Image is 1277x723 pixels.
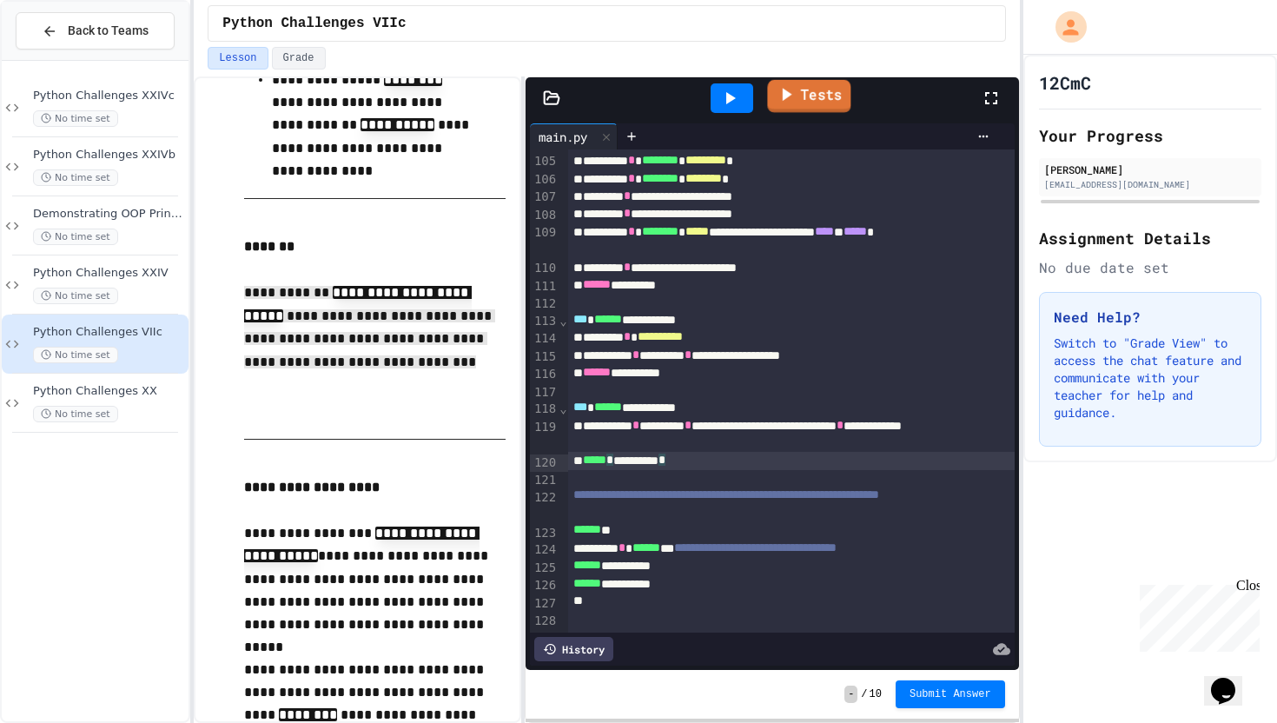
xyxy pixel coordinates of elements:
h3: Need Help? [1054,307,1247,328]
div: 114 [530,330,559,348]
span: No time set [33,110,118,127]
div: No due date set [1039,257,1261,278]
div: 121 [530,472,559,489]
span: Python Challenges XXIVb [33,148,185,163]
div: [EMAIL_ADDRESS][DOMAIN_NAME] [1044,178,1256,191]
button: Lesson [208,47,268,70]
div: [PERSON_NAME] [1044,162,1256,177]
span: Back to Teams [68,22,149,40]
span: / [861,687,867,701]
span: - [844,686,857,703]
div: 128 [530,613,559,630]
div: 127 [530,595,559,613]
div: 124 [530,541,559,559]
div: main.py [530,128,596,146]
span: No time set [33,288,118,304]
iframe: chat widget [1204,653,1260,706]
span: Fold line [559,314,567,328]
span: No time set [33,406,118,422]
div: 118 [530,401,559,418]
span: Python Challenges XX [33,384,185,399]
h2: Assignment Details [1039,226,1261,250]
span: No time set [33,347,118,363]
div: 126 [530,577,559,594]
h1: 12CmC [1039,70,1091,95]
div: Chat with us now!Close [7,7,120,110]
div: My Account [1037,7,1091,47]
div: 109 [530,224,559,260]
div: 105 [530,153,559,170]
a: Tests [767,80,850,113]
div: History [534,637,613,661]
span: Python Challenges XXIVc [33,89,185,103]
span: Python Challenges XXIV [33,266,185,281]
div: 115 [530,348,559,366]
span: Python Challenges VIIc [222,13,406,34]
div: 125 [530,560,559,577]
span: Python Challenges VIIc [33,325,185,340]
div: 123 [530,525,559,542]
button: Grade [272,47,326,70]
div: 108 [530,207,559,224]
div: 122 [530,489,559,525]
span: Submit Answer [910,687,991,701]
div: 117 [530,384,559,401]
div: 107 [530,189,559,206]
div: 120 [530,454,559,472]
div: 106 [530,171,559,189]
span: Demonstrating OOP Principles Task [33,207,185,222]
div: 112 [530,295,559,313]
div: 116 [530,366,559,383]
p: Switch to "Grade View" to access the chat feature and communicate with your teacher for help and ... [1054,335,1247,421]
span: 10 [870,687,882,701]
div: 111 [530,278,559,295]
iframe: chat widget [1133,578,1260,652]
span: Fold line [559,401,567,415]
h2: Your Progress [1039,123,1261,148]
span: No time set [33,169,118,186]
button: Submit Answer [896,680,1005,708]
span: No time set [33,229,118,245]
div: main.py [530,123,618,149]
div: 119 [530,419,559,454]
div: 110 [530,260,559,277]
div: 113 [530,313,559,330]
button: Back to Teams [16,12,175,50]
